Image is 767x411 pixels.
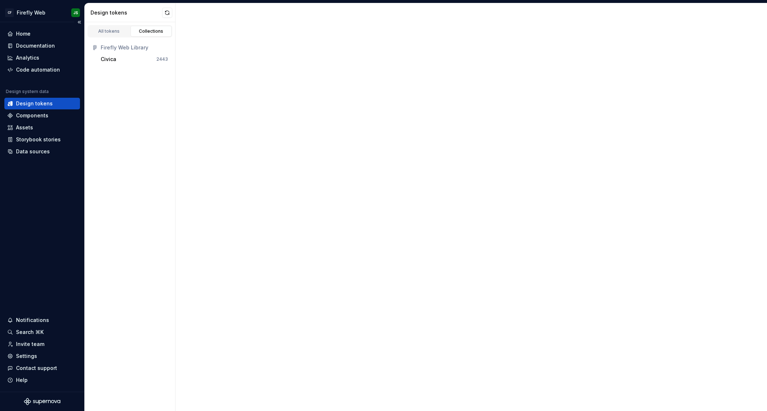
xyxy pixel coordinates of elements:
div: 2443 [156,56,168,62]
div: Notifications [16,317,49,324]
a: Design tokens [4,98,80,109]
div: Components [16,112,48,119]
button: Search ⌘K [4,326,80,338]
div: Help [16,376,28,384]
div: Design tokens [16,100,53,107]
a: Data sources [4,146,80,157]
div: Firefly Web [17,9,45,16]
svg: Supernova Logo [24,398,60,405]
a: Settings [4,350,80,362]
div: Documentation [16,42,55,49]
button: Notifications [4,314,80,326]
div: CF [5,8,14,17]
div: Code automation [16,66,60,73]
a: Assets [4,122,80,133]
div: Settings [16,352,37,360]
div: Search ⌘K [16,329,44,336]
button: Help [4,374,80,386]
button: Collapse sidebar [74,17,84,27]
button: Contact support [4,362,80,374]
div: Collections [133,28,169,34]
button: CFFirefly WebJS [1,5,83,20]
a: Home [4,28,80,40]
div: Contact support [16,364,57,372]
a: Invite team [4,338,80,350]
div: Design tokens [91,9,162,16]
div: Home [16,30,31,37]
a: Documentation [4,40,80,52]
div: Civica [101,56,116,63]
div: Assets [16,124,33,131]
div: Design system data [6,89,49,94]
div: Storybook stories [16,136,61,143]
button: Civica2443 [98,53,171,65]
div: Invite team [16,341,44,348]
a: Storybook stories [4,134,80,145]
div: JS [73,10,78,16]
div: Analytics [16,54,39,61]
div: Data sources [16,148,50,155]
div: Firefly Web Library [101,44,168,51]
div: All tokens [91,28,127,34]
a: Components [4,110,80,121]
a: Analytics [4,52,80,64]
a: Code automation [4,64,80,76]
